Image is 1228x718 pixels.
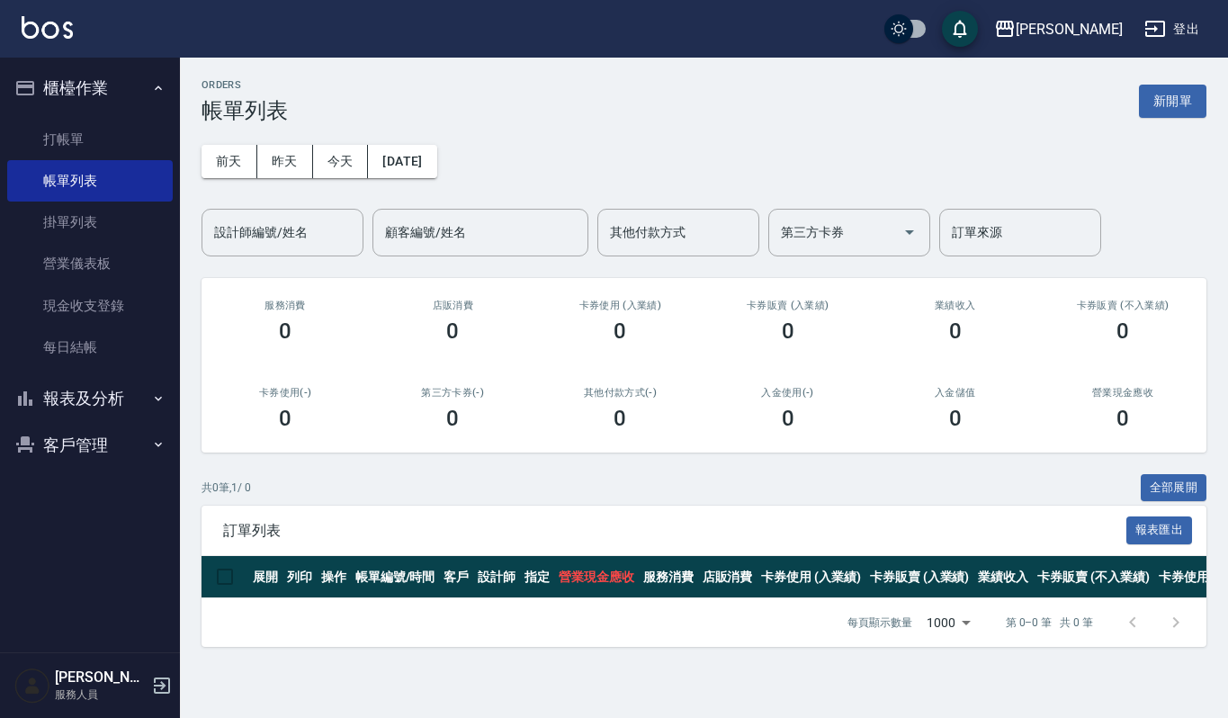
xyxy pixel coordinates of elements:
h3: 0 [614,319,626,344]
h2: 入金使用(-) [725,387,849,399]
h3: 0 [1116,319,1129,344]
button: 報表匯出 [1126,516,1193,544]
button: 登出 [1137,13,1206,46]
h3: 0 [949,406,962,431]
div: 1000 [919,598,977,647]
img: Person [14,668,50,704]
h2: 第三方卡券(-) [390,387,515,399]
a: 帳單列表 [7,160,173,202]
h2: ORDERS [202,79,288,91]
h3: 0 [949,319,962,344]
p: 服務人員 [55,687,147,703]
button: 客戶管理 [7,422,173,469]
h3: 0 [446,406,459,431]
th: 卡券販賣 (入業績) [865,556,974,598]
button: 昨天 [257,145,313,178]
a: 掛單列表 [7,202,173,243]
th: 店販消費 [698,556,757,598]
h3: 0 [279,319,291,344]
button: 櫃檯作業 [7,65,173,112]
th: 卡券使用(-) [1154,556,1228,598]
button: 全部展開 [1141,474,1207,502]
button: [PERSON_NAME] [987,11,1130,48]
th: 帳單編號/時間 [351,556,440,598]
th: 列印 [282,556,317,598]
h2: 店販消費 [390,300,515,311]
h3: 帳單列表 [202,98,288,123]
div: [PERSON_NAME] [1016,18,1123,40]
a: 每日結帳 [7,327,173,368]
h2: 其他付款方式(-) [558,387,682,399]
h2: 卡券使用(-) [223,387,347,399]
h5: [PERSON_NAME] [55,669,147,687]
p: 每頁顯示數量 [847,615,912,631]
p: 共 0 筆, 1 / 0 [202,480,251,496]
p: 第 0–0 筆 共 0 筆 [1006,615,1093,631]
th: 展開 [248,556,282,598]
h3: 0 [1116,406,1129,431]
h2: 入金儲值 [893,387,1017,399]
h2: 業績收入 [893,300,1017,311]
th: 營業現金應收 [554,556,639,598]
a: 新開單 [1139,92,1206,109]
th: 設計師 [473,556,520,598]
button: 今天 [313,145,369,178]
button: [DATE] [368,145,436,178]
button: save [942,11,978,47]
a: 營業儀表板 [7,243,173,284]
button: 新開單 [1139,85,1206,118]
a: 打帳單 [7,119,173,160]
th: 操作 [317,556,351,598]
button: Open [895,218,924,247]
button: 前天 [202,145,257,178]
h2: 營業現金應收 [1061,387,1185,399]
button: 報表及分析 [7,375,173,422]
th: 服務消費 [639,556,698,598]
h2: 卡券販賣 (入業績) [725,300,849,311]
th: 卡券使用 (入業績) [757,556,865,598]
a: 報表匯出 [1126,521,1193,538]
h3: 0 [782,319,794,344]
th: 卡券販賣 (不入業績) [1033,556,1153,598]
h2: 卡券販賣 (不入業績) [1061,300,1185,311]
th: 業績收入 [973,556,1033,598]
a: 現金收支登錄 [7,285,173,327]
th: 客戶 [439,556,473,598]
img: Logo [22,16,73,39]
h3: 0 [446,319,459,344]
h3: 0 [279,406,291,431]
h3: 0 [782,406,794,431]
th: 指定 [520,556,554,598]
h2: 卡券使用 (入業績) [558,300,682,311]
span: 訂單列表 [223,522,1126,540]
h3: 服務消費 [223,300,347,311]
h3: 0 [614,406,626,431]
